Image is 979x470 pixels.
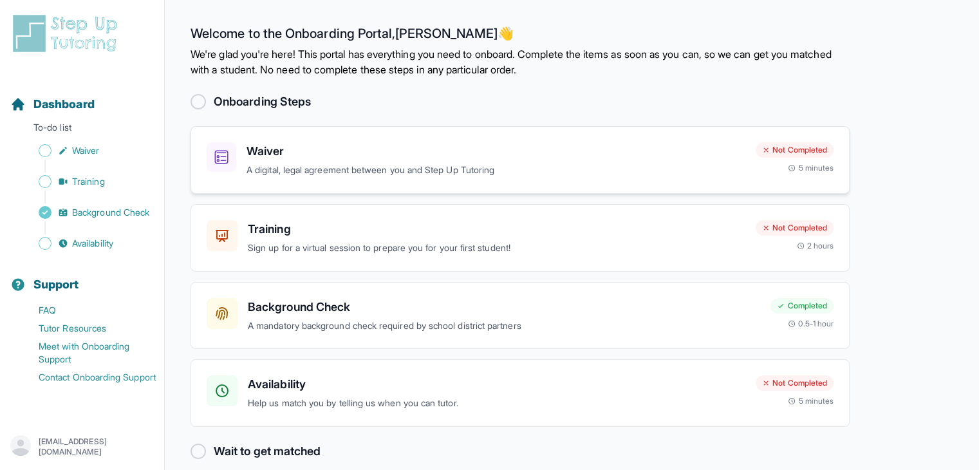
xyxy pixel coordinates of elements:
span: Support [33,276,79,294]
p: To-do list [5,121,159,139]
h2: Wait to get matched [214,442,321,460]
span: Background Check [72,206,149,219]
img: logo [10,13,125,54]
p: A mandatory background check required by school district partners [248,319,760,334]
span: Waiver [72,144,99,157]
div: Completed [770,298,834,314]
a: Background Check [10,203,164,221]
a: FAQ [10,301,164,319]
a: TrainingSign up for a virtual session to prepare you for your first student!Not Completed2 hours [191,204,850,272]
a: Contact Onboarding Support [10,368,164,386]
span: Availability [72,237,113,250]
span: Dashboard [33,95,95,113]
a: Waiver [10,142,164,160]
div: 5 minutes [788,163,834,173]
a: AvailabilityHelp us match you by telling us when you can tutor.Not Completed5 minutes [191,359,850,427]
a: Availability [10,234,164,252]
a: Training [10,173,164,191]
button: Dashboard [5,75,159,118]
button: [EMAIL_ADDRESS][DOMAIN_NAME] [10,435,154,458]
p: Sign up for a virtual session to prepare you for your first student! [248,241,745,256]
p: A digital, legal agreement between you and Step Up Tutoring [247,163,745,178]
a: Background CheckA mandatory background check required by school district partnersCompleted0.5-1 hour [191,282,850,350]
h3: Waiver [247,142,745,160]
div: Not Completed [756,375,834,391]
h3: Availability [248,375,745,393]
h2: Welcome to the Onboarding Portal, [PERSON_NAME] 👋 [191,26,850,46]
div: Not Completed [756,142,834,158]
h2: Onboarding Steps [214,93,311,111]
div: 0.5-1 hour [788,319,834,329]
a: WaiverA digital, legal agreement between you and Step Up TutoringNot Completed5 minutes [191,126,850,194]
a: Meet with Onboarding Support [10,337,164,368]
a: Tutor Resources [10,319,164,337]
p: Help us match you by telling us when you can tutor. [248,396,745,411]
div: Not Completed [756,220,834,236]
p: We're glad you're here! This portal has everything you need to onboard. Complete the items as soo... [191,46,850,77]
h3: Training [248,220,745,238]
button: Support [5,255,159,299]
p: [EMAIL_ADDRESS][DOMAIN_NAME] [39,437,154,457]
span: Training [72,175,105,188]
div: 5 minutes [788,396,834,406]
h3: Background Check [248,298,760,316]
div: 2 hours [797,241,834,251]
a: Dashboard [10,95,95,113]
